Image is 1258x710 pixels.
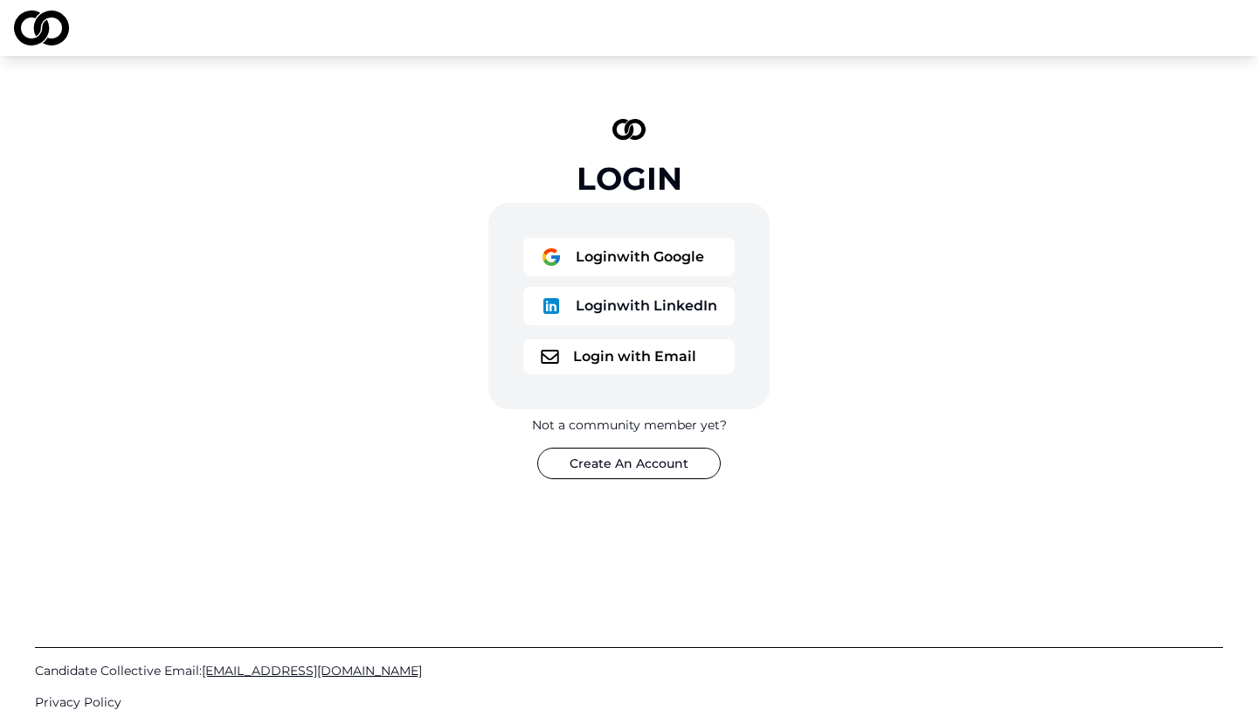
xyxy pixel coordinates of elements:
img: logo [612,119,646,140]
div: Not a community member yet? [532,416,727,434]
img: logo [14,10,69,45]
a: Candidate Collective Email:[EMAIL_ADDRESS][DOMAIN_NAME] [35,662,1223,679]
img: logo [541,296,562,317]
img: logo [541,247,562,268]
button: logoLoginwith LinkedIn [523,287,735,325]
button: logoLogin with Email [523,339,735,374]
div: Login [577,161,682,196]
button: logoLoginwith Google [523,238,735,276]
button: Create An Account [537,448,721,479]
span: [EMAIL_ADDRESS][DOMAIN_NAME] [202,663,422,679]
img: logo [541,350,559,364]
